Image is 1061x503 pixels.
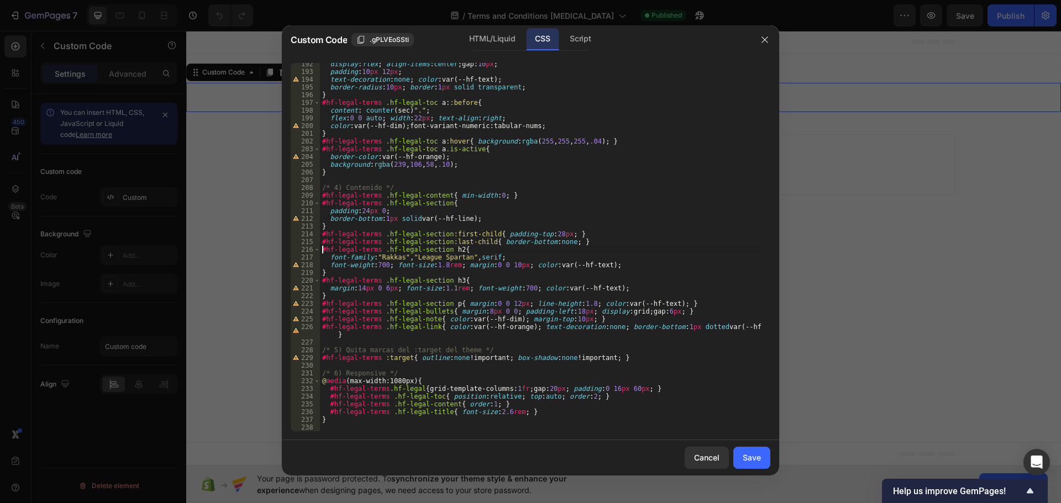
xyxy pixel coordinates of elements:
[561,28,600,50] div: Script
[313,136,389,146] span: inspired by CRO experts
[405,122,463,134] div: Generate layout
[291,107,320,114] div: 198
[291,176,320,184] div: 207
[291,315,320,323] div: 225
[460,28,524,50] div: HTML/Liquid
[404,136,463,146] span: from URL or image
[291,192,320,199] div: 209
[291,369,320,377] div: 231
[291,246,320,253] div: 216
[733,447,770,469] button: Save
[743,452,761,463] div: Save
[291,423,320,431] div: 238
[291,60,320,68] div: 192
[291,277,320,284] div: 220
[14,36,61,46] div: Custom Code
[291,215,320,223] div: 212
[291,400,320,408] div: 235
[291,416,320,423] div: 237
[291,323,320,338] div: 226
[478,136,560,146] span: then drag & drop elements
[1023,449,1050,475] div: Open Intercom Messenger
[291,153,320,161] div: 204
[291,261,320,269] div: 218
[291,33,347,46] span: Custom Code
[291,300,320,308] div: 223
[291,68,320,76] div: 193
[291,184,320,192] div: 208
[291,408,320,416] div: 236
[291,168,320,176] div: 206
[486,122,554,134] div: Add blank section
[291,362,320,369] div: 230
[291,99,320,107] div: 197
[291,207,320,215] div: 211
[291,161,320,168] div: 205
[526,28,559,50] div: CSS
[351,33,414,46] button: .gPLVEoSSti
[291,114,320,122] div: 199
[291,83,320,91] div: 195
[291,393,320,400] div: 234
[291,238,320,246] div: 215
[291,269,320,277] div: 219
[291,76,320,83] div: 194
[893,484,1037,497] button: Show survey - Help us improve GemPages!
[291,284,320,292] div: 221
[291,199,320,207] div: 210
[291,377,320,385] div: 232
[291,385,320,393] div: 233
[291,346,320,354] div: 228
[291,145,320,153] div: 203
[694,452,719,463] div: Cancel
[291,137,320,145] div: 202
[291,354,320,362] div: 229
[318,122,385,134] div: Choose templates
[893,486,1023,496] span: Help us improve GemPages!
[291,253,320,261] div: 217
[370,35,409,45] span: .gPLVEoSSti
[291,91,320,99] div: 196
[291,223,320,230] div: 213
[291,308,320,315] div: 224
[291,122,320,130] div: 200
[291,130,320,137] div: 201
[411,97,464,109] span: Add section
[291,230,320,238] div: 214
[291,292,320,300] div: 222
[291,338,320,346] div: 227
[685,447,729,469] button: Cancel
